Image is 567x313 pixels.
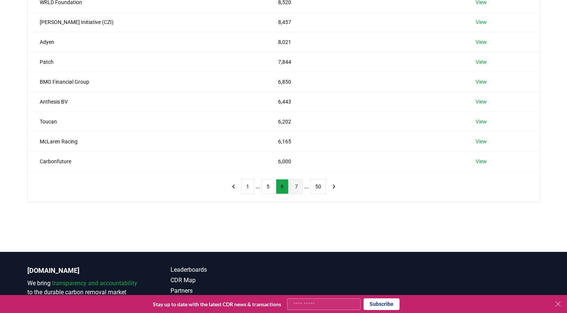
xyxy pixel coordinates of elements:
[241,179,254,194] button: 1
[476,158,487,165] a: View
[266,32,464,52] td: 8,021
[476,98,487,105] a: View
[476,58,487,66] a: View
[28,131,266,151] td: McLaren Racing
[476,138,487,145] a: View
[476,38,487,46] a: View
[256,182,260,191] li: ...
[28,52,266,72] td: Patch
[266,151,464,171] td: 6,000
[328,179,340,194] button: next page
[52,280,137,287] span: transparency and accountability
[276,179,289,194] button: 6
[310,179,326,194] button: 50
[266,72,464,92] td: 6,850
[266,131,464,151] td: 6,165
[476,118,487,125] a: View
[28,151,266,171] td: Carbonfuture
[27,265,141,276] p: [DOMAIN_NAME]
[27,279,141,297] p: We bring to the durable carbon removal market
[171,265,284,274] a: Leaderboards
[28,92,266,111] td: Anthesis BV
[28,111,266,131] td: Toucan
[227,179,240,194] button: previous page
[171,276,284,285] a: CDR Map
[266,92,464,111] td: 6,443
[476,18,487,26] a: View
[28,12,266,32] td: [PERSON_NAME] Initiative (CZI)
[28,72,266,92] td: BMO Financial Group
[476,78,487,86] a: View
[266,111,464,131] td: 6,202
[266,12,464,32] td: 8,457
[266,52,464,72] td: 7,844
[262,179,274,194] button: 5
[171,286,284,295] a: Partners
[304,182,309,191] li: ...
[290,179,303,194] button: 7
[28,32,266,52] td: Adyen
